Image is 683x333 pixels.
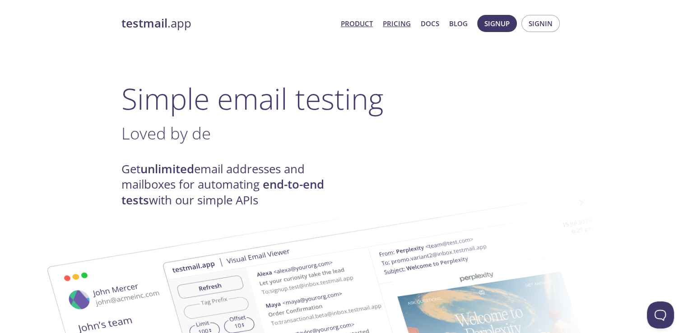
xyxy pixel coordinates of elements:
span: Signup [484,18,510,29]
strong: end-to-end tests [121,176,324,208]
iframe: Help Scout Beacon - Open [647,301,674,328]
span: Signin [529,18,553,29]
a: Product [341,18,373,29]
a: Pricing [383,18,411,29]
span: Loved by de [121,122,211,144]
h1: Simple email testing [121,81,562,116]
strong: testmail [121,15,167,31]
button: Signin [521,15,560,32]
a: Blog [449,18,468,29]
h4: Get email addresses and mailboxes for automating with our simple APIs [121,162,342,208]
button: Signup [477,15,517,32]
strong: unlimited [140,161,194,177]
a: testmail.app [121,16,334,31]
a: Docs [421,18,439,29]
